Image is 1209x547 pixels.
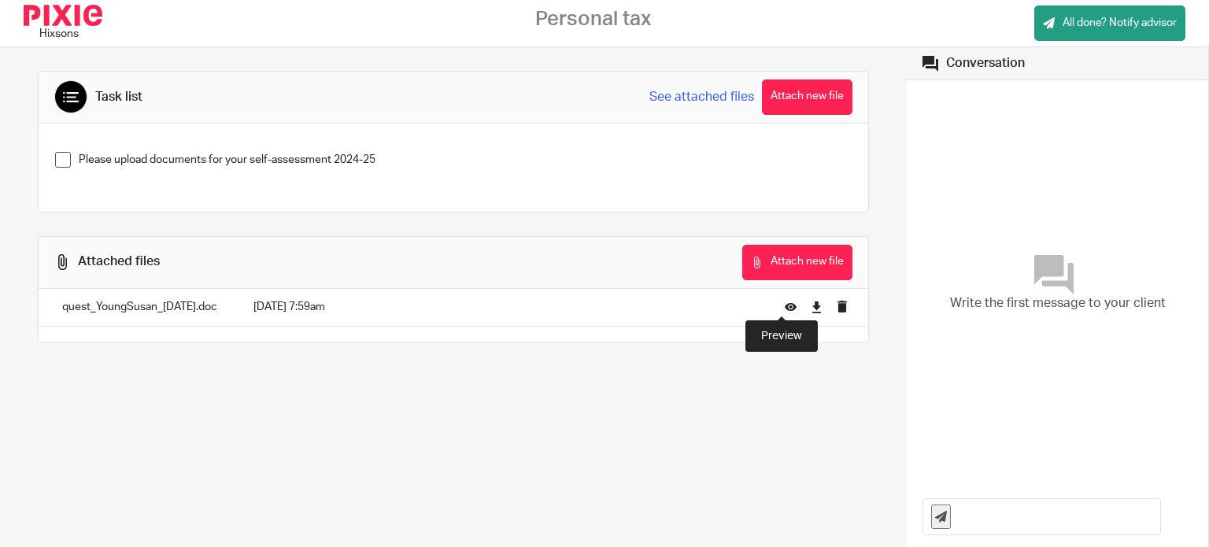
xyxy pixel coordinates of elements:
h2: Personal tax [535,7,651,31]
div: Conversation [946,55,1025,72]
div: Hixsons [24,5,153,42]
div: Task list [95,89,142,105]
a: See attached files [649,88,754,106]
span: Write the first message to your client [950,294,1166,312]
p: [DATE] 7:59am [253,299,761,315]
button: Attach new file [742,245,852,280]
a: All done? Notify advisor [1034,6,1185,41]
span: All done? Notify advisor [1063,15,1177,31]
p: Please upload documents for your self-assessment 2024-25 [79,152,852,168]
div: Attached files [78,253,160,270]
p: quest_YoungSusan_[DATE].doc [62,299,222,315]
a: Download [811,299,823,315]
div: Hixsons [39,26,79,42]
button: Attach new file [762,79,852,115]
